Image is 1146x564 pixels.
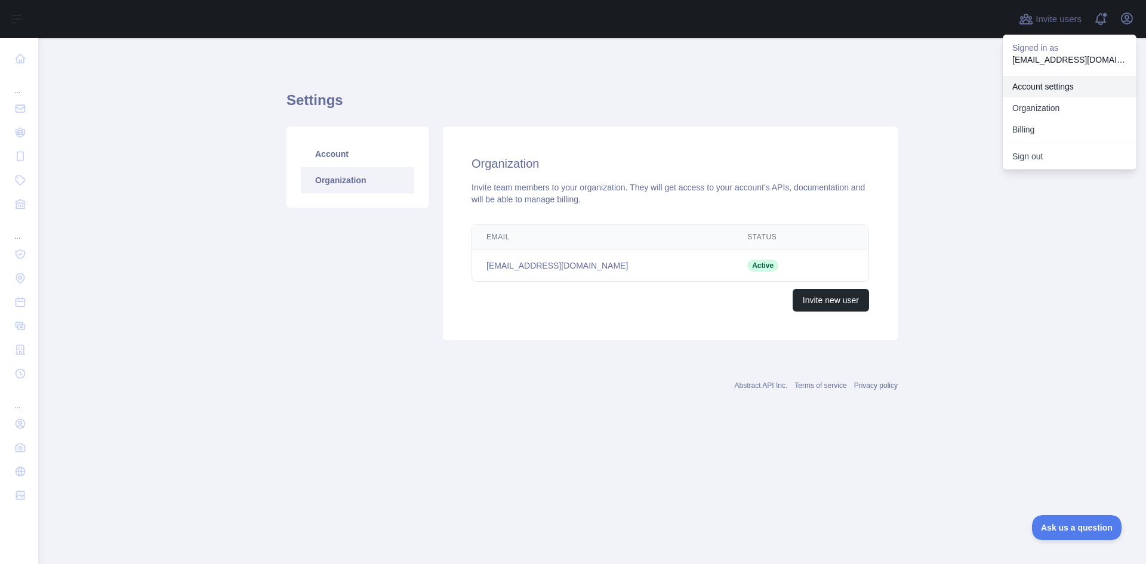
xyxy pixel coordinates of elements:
button: Billing [1003,119,1136,140]
iframe: Toggle Customer Support [1032,515,1122,540]
p: Signed in as [1012,42,1127,54]
div: ... [10,387,29,411]
a: Privacy policy [854,381,898,390]
button: Invite users [1016,10,1084,29]
a: Abstract API Inc. [735,381,788,390]
th: Status [733,225,824,249]
button: Invite new user [793,289,869,312]
span: Invite users [1036,13,1082,26]
h2: Organization [472,155,869,172]
button: Sign out [1003,146,1136,167]
a: Organization [301,167,414,193]
td: [EMAIL_ADDRESS][DOMAIN_NAME] [472,249,733,282]
th: Email [472,225,733,249]
a: Account [301,141,414,167]
div: ... [10,72,29,95]
a: Account settings [1003,76,1136,97]
div: ... [10,217,29,241]
div: Invite team members to your organization. They will get access to your account's APIs, documentat... [472,181,869,205]
h1: Settings [286,91,898,119]
span: Active [747,260,778,272]
a: Terms of service [794,381,846,390]
p: [EMAIL_ADDRESS][DOMAIN_NAME] [1012,54,1127,66]
a: Organization [1003,97,1136,119]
